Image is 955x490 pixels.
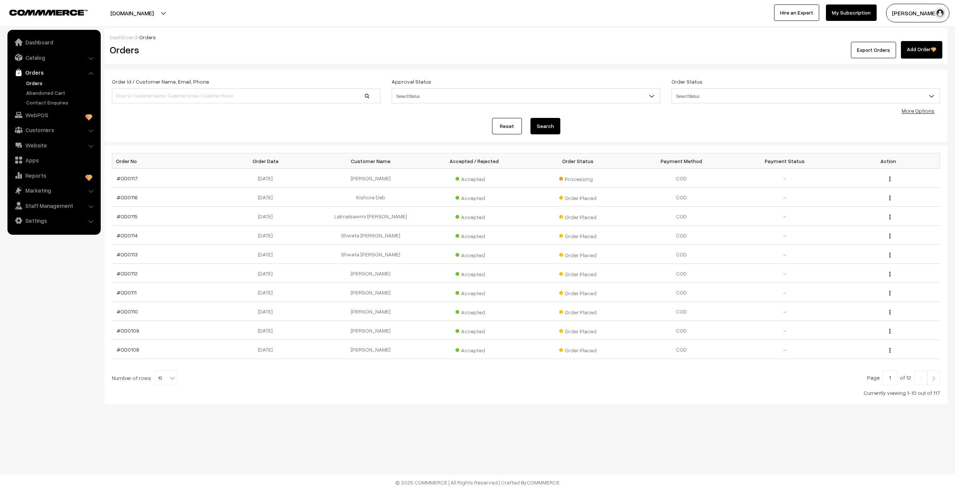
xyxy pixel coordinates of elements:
th: Accepted / Rejected [423,153,526,169]
a: Reports [9,169,98,182]
td: Kishore Deb [319,188,422,207]
span: Accepted [455,325,493,335]
label: Order Id / Customer Name, Email, Phone [112,78,209,85]
td: [PERSON_NAME] [319,321,422,340]
a: #OD0115 [117,213,138,219]
a: #OD0109 [117,327,139,334]
a: Orders [24,79,98,87]
td: [PERSON_NAME] [319,283,422,302]
a: Dashboard [9,35,98,49]
td: [DATE] [216,226,319,245]
th: Order Status [526,153,629,169]
div: Currently viewing 1-10 out of 117 [112,389,940,397]
a: Staff Management [9,199,98,212]
a: #OD0112 [117,270,138,277]
td: COD [629,226,733,245]
td: - [733,169,836,188]
span: Page [867,374,880,381]
span: Orders [139,34,156,40]
img: Menu [889,272,890,277]
button: Search [530,118,560,134]
td: [DATE] [216,340,319,359]
img: Menu [889,348,890,353]
a: Apps [9,153,98,167]
span: Accepted [455,230,493,240]
a: Add Order [901,41,942,59]
span: Order Placed [559,192,597,202]
div: / [110,33,942,41]
a: #OD0108 [117,346,139,353]
td: - [733,321,836,340]
td: COD [629,188,733,207]
button: [PERSON_NAME] [886,4,949,22]
a: COMMMERCE [9,7,75,16]
span: Accepted [455,192,493,202]
td: COD [629,302,733,321]
th: Action [836,153,940,169]
span: Order Placed [559,249,597,259]
span: 10 [155,370,177,385]
span: Order Placed [559,306,597,316]
td: Shweta [PERSON_NAME] [319,226,422,245]
a: Reset [492,118,522,134]
input: Order Id / Customer Name / Customer Email / Customer Phone [112,88,381,103]
a: My Subscription [826,4,877,21]
td: [PERSON_NAME] [319,264,422,283]
span: Order Placed [559,287,597,297]
a: Customers [9,123,98,137]
span: Order Placed [559,211,597,221]
a: Marketing [9,184,98,197]
a: Catalog [9,51,98,64]
img: Right [930,376,937,381]
th: Payment Method [629,153,733,169]
td: [PERSON_NAME] [319,340,422,359]
span: Select Status [392,90,660,103]
td: [DATE] [216,283,319,302]
td: [DATE] [216,264,319,283]
img: Left [918,376,924,381]
th: Payment Status [733,153,836,169]
th: Order Date [216,153,319,169]
h2: Orders [110,44,380,56]
a: Abandoned Cart [24,89,98,97]
span: Accepted [455,268,493,278]
td: - [733,226,836,245]
a: #OD0116 [117,194,138,200]
td: COD [629,245,733,264]
td: - [733,340,836,359]
span: Processing [559,173,597,183]
td: COD [629,283,733,302]
img: Menu [889,196,890,200]
td: - [733,302,836,321]
img: Menu [889,215,890,219]
a: #OD0111 [117,289,137,296]
img: Menu [889,329,890,334]
img: Menu [889,253,890,258]
span: Accepted [455,306,493,316]
img: Menu [889,177,890,181]
td: - [733,283,836,302]
span: Accepted [455,211,493,221]
label: Order Status [671,78,702,85]
span: Order Placed [559,344,597,354]
span: Accepted [455,287,493,297]
span: Number of rows [112,374,151,382]
img: Menu [889,234,890,238]
td: [DATE] [216,245,319,264]
td: COD [629,169,733,188]
th: Order No [112,153,216,169]
a: #OD0113 [117,251,138,258]
a: Contact Enquires [24,99,98,106]
label: Approval Status [392,78,431,85]
span: Order Placed [559,325,597,335]
img: Menu [889,310,890,315]
td: [DATE] [216,188,319,207]
a: #OD0117 [117,175,138,181]
td: [DATE] [216,207,319,226]
a: More Options [902,107,934,114]
a: #OD0110 [117,308,138,315]
td: [DATE] [216,169,319,188]
td: - [733,207,836,226]
td: COD [629,264,733,283]
td: [PERSON_NAME] [319,169,422,188]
